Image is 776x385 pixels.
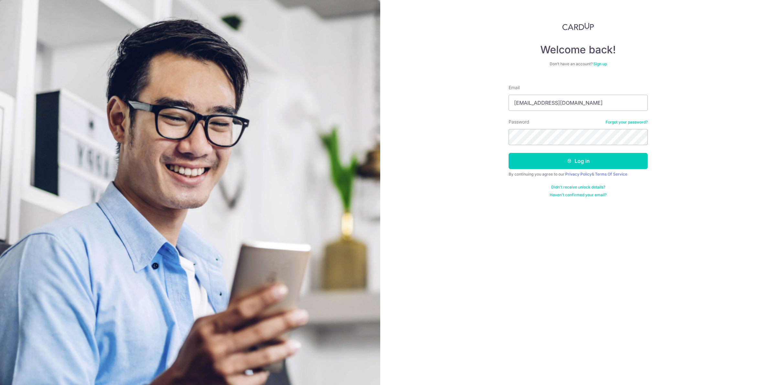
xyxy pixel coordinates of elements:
[509,84,520,91] label: Email
[565,172,592,176] a: Privacy Policy
[509,95,648,111] input: Enter your Email
[595,172,627,176] a: Terms Of Service
[509,119,529,125] label: Password
[509,61,648,67] div: Don’t have an account?
[593,61,607,66] a: Sign up
[509,172,648,177] div: By continuing you agree to our &
[606,120,648,125] a: Forgot your password?
[551,185,605,190] a: Didn't receive unlock details?
[509,153,648,169] button: Log in
[562,23,594,30] img: CardUp Logo
[509,43,648,56] h4: Welcome back!
[550,192,607,198] a: Haven't confirmed your email?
